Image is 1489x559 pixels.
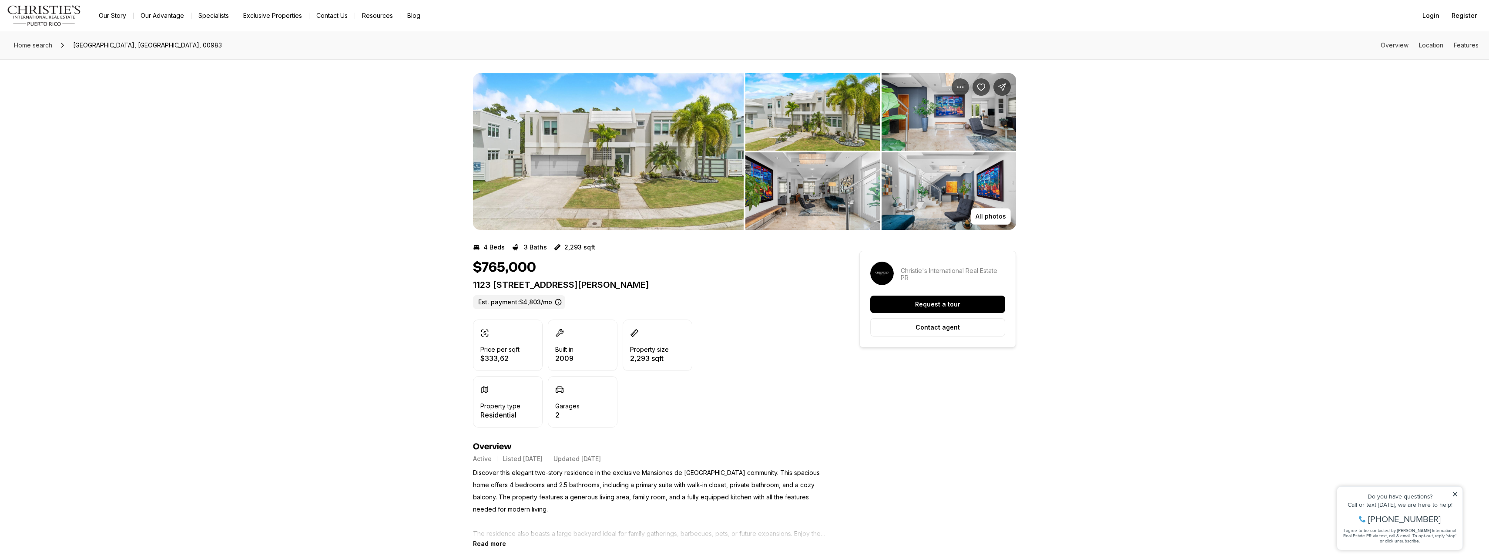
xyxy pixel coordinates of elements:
label: Est. payment: $4,803/mo [473,295,565,309]
nav: Page section menu [1381,42,1479,49]
p: 4 Beds [483,244,505,251]
p: Price per sqft [480,346,520,353]
p: Christie's International Real Estate PR [901,267,1005,281]
p: 2009 [555,355,573,362]
p: Property type [480,403,520,410]
button: View image gallery [882,73,1016,151]
li: 2 of 9 [745,73,1016,230]
p: 2 [555,411,580,418]
p: Contact agent [916,324,960,331]
h4: Overview [473,441,828,452]
button: Read more [473,540,506,547]
span: Login [1422,12,1439,19]
a: Our Advantage [134,10,191,22]
li: 1 of 9 [473,73,744,230]
span: Register [1452,12,1477,19]
p: Discover this elegant two-story residence in the exclusive Mansiones de [GEOGRAPHIC_DATA] communi... [473,467,828,540]
button: View image gallery [745,152,880,230]
button: All photos [971,208,1011,225]
button: View image gallery [745,73,880,151]
a: Home search [10,38,56,52]
a: Blog [400,10,427,22]
img: logo [7,5,81,26]
button: Contact Us [309,10,355,22]
a: Skip to: Features [1454,41,1479,49]
a: Our Story [92,10,133,22]
button: View image gallery [882,152,1016,230]
button: 3 Baths [512,240,547,254]
p: 1123 [STREET_ADDRESS][PERSON_NAME] [473,279,828,290]
h1: $765,000 [473,259,536,276]
a: Specialists [191,10,236,22]
span: I agree to be contacted by [PERSON_NAME] International Real Estate PR via text, call & email. To ... [11,54,124,70]
a: Exclusive Properties [236,10,309,22]
button: Save Property: 1123 CALLE MARBELLA [973,78,990,96]
p: 2,293 sqft [630,355,669,362]
a: Resources [355,10,400,22]
button: Contact agent [870,318,1005,337]
p: Built in [555,346,573,353]
p: Request a tour [915,301,960,308]
p: Property size [630,346,669,353]
p: Updated [DATE] [553,455,601,462]
a: Skip to: Location [1419,41,1443,49]
p: Garages [555,403,580,410]
span: [PHONE_NUMBER] [36,41,108,50]
div: Call or text [DATE], we are here to help! [9,28,126,34]
p: Active [473,455,492,462]
p: Listed [DATE] [503,455,543,462]
p: 2,293 sqft [564,244,595,251]
button: Request a tour [870,296,1005,313]
button: Register [1446,7,1482,24]
p: All photos [976,213,1006,220]
button: Login [1417,7,1445,24]
button: View image gallery [473,73,744,230]
p: 3 Baths [524,244,547,251]
p: $333,62 [480,355,520,362]
button: Property options [952,78,969,96]
span: [GEOGRAPHIC_DATA], [GEOGRAPHIC_DATA], 00983 [70,38,225,52]
span: Home search [14,41,52,49]
a: Skip to: Overview [1381,41,1409,49]
p: Residential [480,411,520,418]
button: Share Property: 1123 CALLE MARBELLA [993,78,1011,96]
div: Do you have questions? [9,20,126,26]
div: Listing Photos [473,73,1016,230]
